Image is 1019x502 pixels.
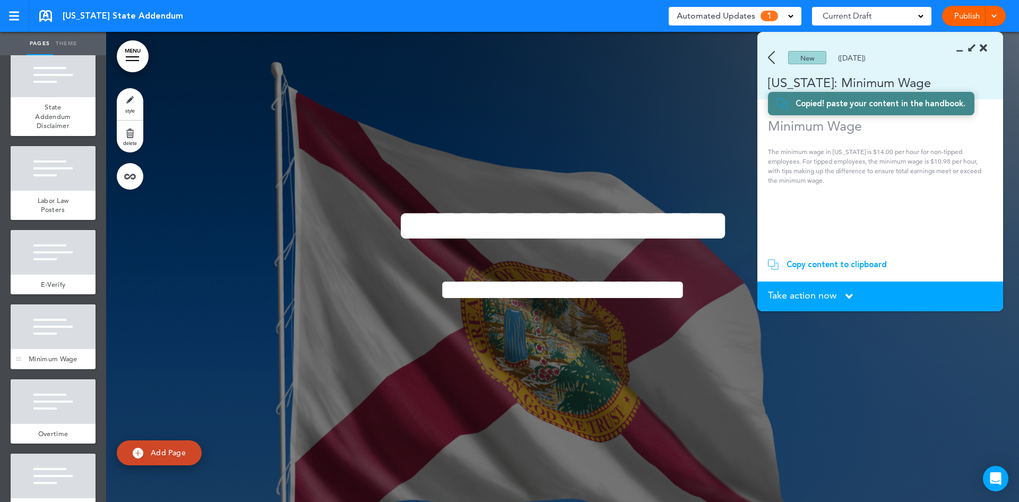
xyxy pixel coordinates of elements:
div: Copy content to clipboard [787,259,887,270]
span: Overtime [38,429,68,438]
span: [US_STATE] State Addendum [63,10,183,22]
a: Overtime [11,424,96,444]
a: delete [117,121,143,152]
span: State Addendum Disclaimer [35,103,71,130]
div: Open Intercom Messenger [983,466,1008,491]
div: ([DATE]) [838,54,866,62]
p: The minimum wage in [US_STATE] is $14.00 per hour for non-tipped employees. For tipped employees,... [768,147,985,185]
a: State Addendum Disclaimer [11,97,96,136]
span: Current Draft [823,8,871,23]
a: Labor Law Posters [11,191,96,220]
a: Pages [27,32,53,55]
img: add.svg [133,448,143,458]
h1: Minimum Wage [768,118,985,134]
span: Take action now [768,291,836,300]
span: 1 [761,11,778,21]
div: Copied! paste your content in the handbook. [796,98,965,109]
a: E-Verify [11,275,96,295]
a: MENU [117,40,149,72]
img: copy.svg [768,259,779,270]
a: Minimum Wage [11,349,96,369]
img: back.svg [768,51,775,64]
a: Add Page [117,440,202,465]
span: Automated Updates [677,8,755,23]
span: E-Verify [41,280,65,289]
span: Minimum Wage [29,354,77,363]
span: Add Page [151,448,186,457]
span: delete [123,140,137,146]
span: Labor Law Posters [38,196,69,215]
a: Theme [53,32,80,55]
a: Publish [950,6,983,26]
img: copy.svg [777,98,788,109]
div: [US_STATE]: Minimum Wage [757,74,972,91]
a: style [117,88,143,120]
span: style [125,107,135,114]
div: New [788,51,826,64]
